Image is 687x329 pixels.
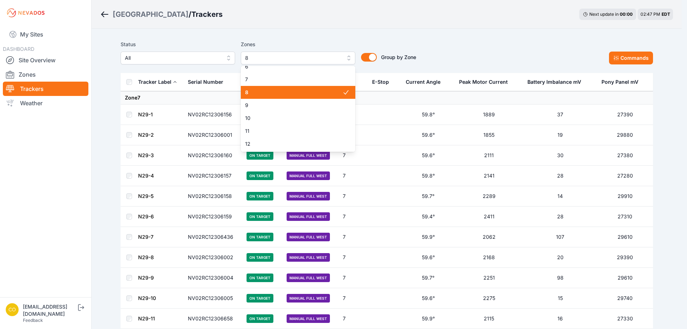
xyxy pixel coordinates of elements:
[245,54,341,62] span: 8
[245,89,342,96] span: 8
[245,102,342,109] span: 9
[245,140,342,147] span: 12
[241,66,355,152] div: 8
[245,76,342,83] span: 7
[245,127,342,135] span: 11
[245,115,342,122] span: 10
[245,63,342,70] span: 6
[241,52,355,64] button: 8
